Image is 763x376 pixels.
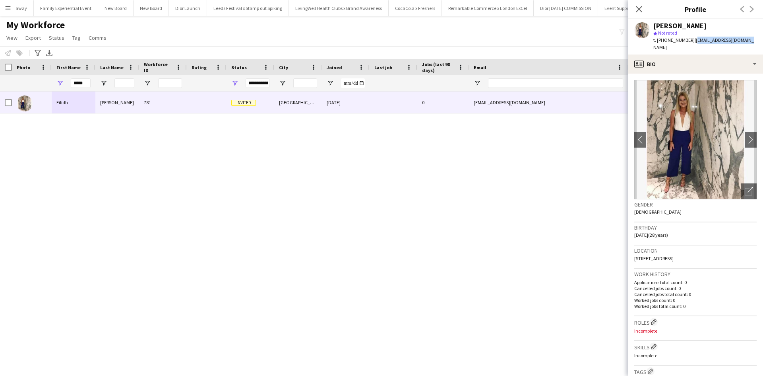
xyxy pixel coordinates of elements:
[169,0,207,16] button: Dior Launch
[327,64,342,70] span: Joined
[634,367,757,376] h3: Tags
[634,285,757,291] p: Cancelled jobs count: 0
[49,34,64,41] span: Status
[56,64,81,70] span: First Name
[658,30,677,36] span: Not rated
[634,328,757,334] p: Incomplete
[598,0,639,16] button: Event Support
[85,33,110,43] a: Comms
[634,209,682,215] span: [DEMOGRAPHIC_DATA]
[322,92,370,113] div: [DATE]
[72,34,81,41] span: Tag
[634,353,757,358] p: Incomplete
[293,78,317,88] input: City Filter Input
[634,303,757,309] p: Worked jobs total count: 0
[488,78,623,88] input: Email Filter Input
[231,80,238,87] button: Open Filter Menu
[134,0,169,16] button: New Board
[17,95,33,111] img: Eilidh McGown
[653,37,754,50] span: | [EMAIL_ADDRESS][DOMAIN_NAME]
[534,0,598,16] button: Dior [DATE] COMMISSION
[95,92,139,113] div: [PERSON_NAME]
[100,80,107,87] button: Open Filter Menu
[139,92,187,113] div: 781
[34,0,98,16] button: Family Experiential Event
[158,78,182,88] input: Workforce ID Filter Input
[17,64,30,70] span: Photo
[6,19,65,31] span: My Workforce
[114,78,134,88] input: Last Name Filter Input
[144,80,151,87] button: Open Filter Menu
[279,80,286,87] button: Open Filter Menu
[634,80,757,199] img: Crew avatar or photo
[634,291,757,297] p: Cancelled jobs total count: 0
[374,64,392,70] span: Last job
[45,48,54,58] app-action-btn: Export XLSX
[46,33,68,43] a: Status
[628,55,763,74] div: Bio
[634,279,757,285] p: Applications total count: 0
[634,255,674,261] span: [STREET_ADDRESS]
[628,4,763,14] h3: Profile
[25,34,41,41] span: Export
[634,224,757,231] h3: Birthday
[389,0,442,16] button: CocaCola x Freshers
[741,183,757,199] div: Open photos pop-in
[474,80,481,87] button: Open Filter Menu
[231,100,256,106] span: Invited
[634,297,757,303] p: Worked jobs count: 0
[634,232,668,238] span: [DATE] (28 years)
[474,64,486,70] span: Email
[634,247,757,254] h3: Location
[207,0,289,16] button: Leeds Festival x Stamp out Spiking
[469,92,628,113] div: [EMAIL_ADDRESS][DOMAIN_NAME]
[634,318,757,326] h3: Roles
[144,61,172,73] span: Workforce ID
[33,48,43,58] app-action-btn: Advanced filters
[442,0,534,16] button: Remarkable Commerce x London ExCel
[98,0,134,16] button: New Board
[22,33,44,43] a: Export
[327,80,334,87] button: Open Filter Menu
[192,64,207,70] span: Rating
[289,0,389,16] button: LivingWell Health Clubs x Brand Awareness
[100,64,124,70] span: Last Name
[274,92,322,113] div: [GEOGRAPHIC_DATA]
[231,64,247,70] span: Status
[341,78,365,88] input: Joined Filter Input
[71,78,91,88] input: First Name Filter Input
[634,201,757,208] h3: Gender
[653,37,695,43] span: t. [PHONE_NUMBER]
[56,80,64,87] button: Open Filter Menu
[6,34,17,41] span: View
[89,34,107,41] span: Comms
[279,64,288,70] span: City
[417,92,469,113] div: 0
[422,61,455,73] span: Jobs (last 90 days)
[69,33,84,43] a: Tag
[653,22,707,29] div: [PERSON_NAME]
[634,343,757,351] h3: Skills
[3,33,21,43] a: View
[52,92,95,113] div: Eilidh
[634,271,757,278] h3: Work history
